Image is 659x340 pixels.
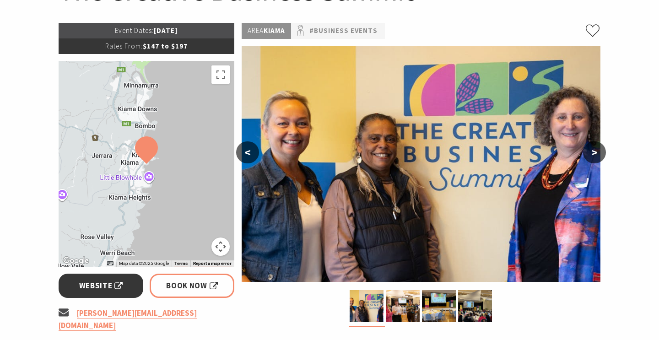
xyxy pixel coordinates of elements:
img: Three people including a First Nations elder infront of the event media wall [350,290,384,322]
span: Book Now [166,280,218,292]
a: Terms (opens in new tab) [174,261,188,266]
button: Map camera controls [211,237,230,256]
span: Area [248,26,264,35]
p: [DATE] [59,23,234,38]
a: Website [59,274,143,298]
img: Four people standing eating lunch with the event stage in the background. Smiling & chatting [386,290,420,322]
a: [PERSON_NAME][EMAIL_ADDRESS][DOMAIN_NAME] [59,308,197,331]
a: Open this area in Google Maps (opens a new window) [61,255,91,267]
span: Event Dates: [115,26,154,35]
a: #Business Events [309,25,378,37]
img: Google [61,255,91,267]
img: A stage with projector screen, conference tables & chairs. Bright set design in a light, airy room [422,290,456,322]
a: Report a map error [193,261,232,266]
button: Keyboard shortcuts [107,260,113,267]
p: Kiama [242,23,291,39]
span: Website [79,280,123,292]
img: A full auditorium of 80 people listening to a talk on stage. Bright airy room. [458,290,492,322]
button: Toggle fullscreen view [211,65,230,84]
a: Book Now [150,274,234,298]
p: $147 to $197 [59,38,234,54]
img: Three people including a First Nations elder infront of the event media wall [242,46,600,282]
button: < [236,141,259,163]
button: > [583,141,606,163]
span: Rates From: [105,42,143,50]
span: Map data ©2025 Google [119,261,169,266]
